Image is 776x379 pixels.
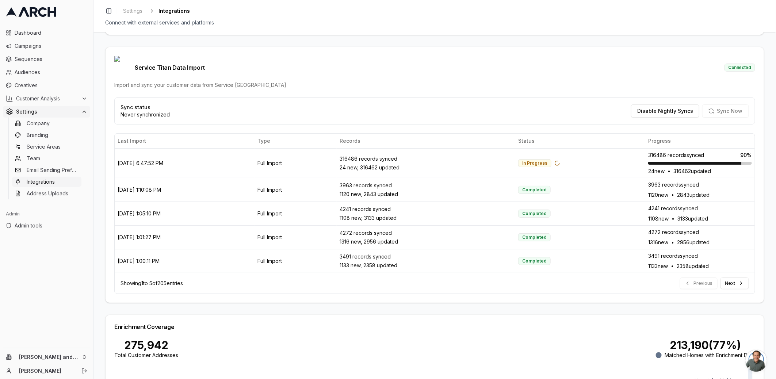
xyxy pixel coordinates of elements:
span: Service Titan Data Import [114,56,205,79]
th: Status [515,134,645,148]
p: Never synchronized [121,111,170,118]
span: 2358 updated [677,263,709,270]
a: Email Sending Preferences [12,165,81,175]
span: Sequences [15,55,87,63]
td: [DATE] 1:00:11 PM [115,249,255,273]
td: [DATE] 1:05:10 PM [115,202,255,225]
div: Connect with external services and platforms [105,19,764,26]
span: 1120 new [648,191,668,199]
div: Completed [518,257,551,265]
button: Settings [3,106,90,118]
img: Service Titan logo [114,56,132,79]
span: 1108 new [648,215,669,222]
div: 24 new, 316462 updated [340,164,512,171]
span: Settings [123,7,142,15]
div: 1120 new, 2843 updated [340,191,512,198]
a: Service Areas [12,142,81,152]
a: Audiences [3,66,90,78]
td: [DATE] 1:01:27 PM [115,225,255,249]
div: 3491 records synced [340,253,512,260]
div: 3963 records synced [340,182,512,189]
span: Admin tools [15,222,87,229]
span: 2843 updated [677,191,710,199]
div: Completed [518,210,551,218]
div: 213,190 ( 77 %) [656,338,755,352]
a: Sequences [3,53,90,65]
div: 1316 new, 2956 updated [340,238,512,245]
span: Dashboard [15,29,87,37]
a: Campaigns [3,40,90,52]
a: Team [12,153,81,164]
span: 90 % [741,152,752,159]
div: Enrichment Coverage [114,324,755,330]
div: Completed [518,233,551,241]
div: Admin [3,208,90,220]
span: 3133 updated [677,215,708,222]
th: Last Import [115,134,255,148]
div: 4272 records synced [340,229,512,237]
span: 4241 records synced [648,205,698,212]
span: • [668,168,670,175]
a: Company [12,118,81,129]
button: Customer Analysis [3,93,90,104]
span: Settings [16,108,79,115]
span: Email Sending Preferences [27,166,79,174]
a: [PERSON_NAME] [19,367,73,375]
span: Customer Analysis [16,95,79,102]
a: Address Uploads [12,188,81,199]
a: Dashboard [3,27,90,39]
span: 3963 records synced [648,181,699,188]
span: • [672,215,674,222]
div: Matched Homes with Enrichment Data [656,352,755,359]
p: Sync status [121,104,170,111]
th: Progress [645,134,755,148]
td: Full Import [255,225,337,249]
span: • [671,263,674,270]
div: 1133 new, 2358 updated [340,262,512,269]
div: Import and sync your customer data from Service [GEOGRAPHIC_DATA] [114,81,755,89]
div: 275,942 [114,338,178,352]
button: Disable Nightly Syncs [631,104,699,118]
span: • [671,191,674,199]
span: Integrations [27,178,55,185]
span: 24 new [648,168,665,175]
div: Completed [518,186,551,194]
span: Branding [27,131,48,139]
div: 316486 records synced [340,155,512,162]
td: [DATE] 6:47:52 PM [115,148,255,178]
a: Admin tools [3,220,90,231]
span: 1133 new [648,263,668,270]
span: 2956 updated [677,239,710,246]
span: 316486 records synced [648,152,704,159]
span: Creatives [15,82,87,89]
div: Connected [725,64,755,72]
a: Integrations [12,177,81,187]
td: Full Import [255,148,337,178]
button: Log out [79,366,89,376]
a: Branding [12,130,81,140]
span: Address Uploads [27,190,68,197]
span: Company [27,120,50,127]
span: 4272 records synced [648,229,699,236]
span: Integrations [158,7,190,15]
a: Creatives [3,80,90,91]
span: 316462 updated [673,168,711,175]
button: Next [720,277,749,289]
th: Records [337,134,515,148]
a: Settings [120,6,145,16]
span: Audiences [15,69,87,76]
div: 4241 records synced [340,206,512,213]
td: Full Import [255,202,337,225]
div: 1108 new, 3133 updated [340,214,512,222]
td: Full Import [255,249,337,273]
span: Team [27,155,40,162]
th: Type [255,134,337,148]
div: Open chat [745,350,767,372]
nav: breadcrumb [120,6,190,16]
span: 3491 records synced [648,252,698,260]
div: In Progress [518,159,551,167]
button: [PERSON_NAME] and Sons [3,351,90,363]
div: Showing 1 to 5 of 205 entries [121,280,183,287]
td: Full Import [255,178,337,202]
span: • [671,239,674,246]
